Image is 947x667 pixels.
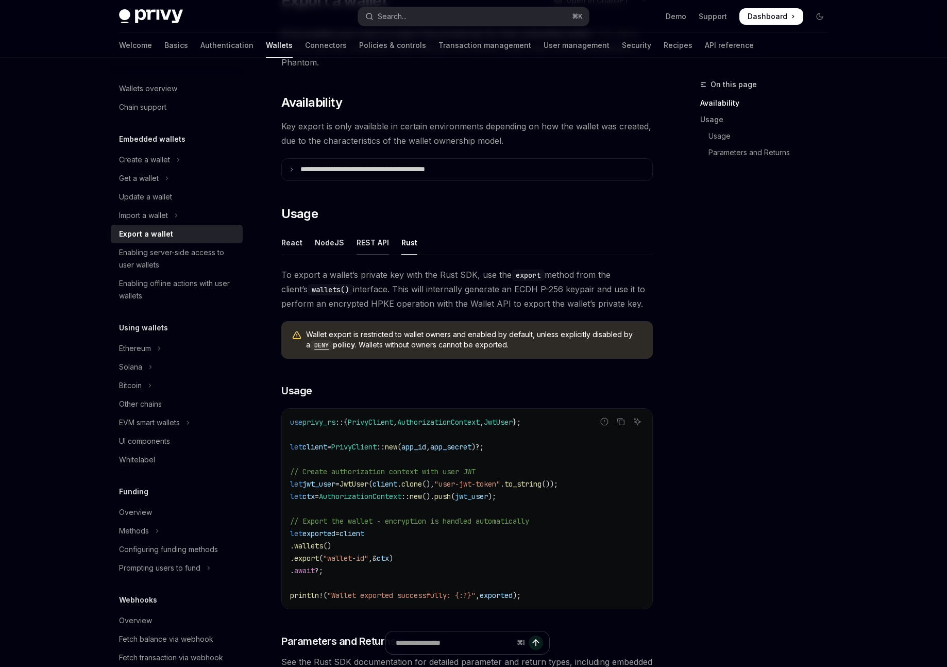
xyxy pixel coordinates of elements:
[430,492,434,501] span: .
[323,554,368,563] span: "wallet-id"
[700,111,836,128] a: Usage
[294,554,319,563] span: export
[111,451,243,469] a: Whitelabel
[622,33,651,58] a: Security
[340,479,368,489] span: JwtUser
[529,636,543,650] button: Send message
[422,492,430,501] span: ()
[811,8,828,25] button: Toggle dark mode
[290,529,302,538] span: let
[401,479,422,489] span: clone
[111,79,243,98] a: Wallets overview
[119,614,152,627] div: Overview
[111,206,243,225] button: Toggle Import a wallet section
[119,82,177,95] div: Wallets overview
[323,541,331,551] span: ()
[368,554,373,563] span: ,
[111,395,243,413] a: Other chains
[340,529,364,538] span: client
[357,230,389,255] div: REST API
[700,95,836,111] a: Availability
[315,230,344,255] div: NodeJS
[111,169,243,188] button: Toggle Get a wallet section
[512,270,545,281] code: export
[111,611,243,630] a: Overview
[119,435,170,447] div: UI components
[359,33,426,58] a: Policies & controls
[401,492,410,501] span: ::
[705,33,754,58] a: API reference
[327,591,476,600] span: "Wallet exported successfully: {:?}"
[111,274,243,305] a: Enabling offline actions with user wallets
[393,418,397,427] span: ,
[368,479,373,489] span: (
[290,479,302,489] span: let
[281,230,302,255] div: React
[598,415,611,428] button: Report incorrect code
[111,503,243,522] a: Overview
[111,648,243,667] a: Fetch transaction via webhook
[306,329,642,351] span: Wallet export is restricted to wallet owners and enabled by default, unless explicitly disabled b...
[358,7,589,26] button: Open search
[377,442,385,452] span: ::
[119,379,142,392] div: Bitcoin
[119,525,149,537] div: Methods
[422,479,434,489] span: (),
[335,479,340,489] span: =
[111,358,243,376] button: Toggle Solana section
[119,154,170,166] div: Create a wallet
[315,566,319,575] span: ?
[111,413,243,432] button: Toggle EVM smart wallets section
[401,442,426,452] span: app_id
[302,479,335,489] span: jwt_user
[294,541,323,551] span: wallets
[434,479,500,489] span: "user-jwt-token"
[377,554,389,563] span: ctx
[290,492,302,501] span: let
[119,594,157,606] h5: Webhooks
[378,10,407,23] div: Search...
[302,442,327,452] span: client
[111,630,243,648] a: Fetch balance via webhook
[281,383,312,398] span: Usage
[290,591,323,600] span: println!
[111,522,243,540] button: Toggle Methods section
[331,442,377,452] span: PrivyClient
[290,442,302,452] span: let
[119,133,185,145] h5: Embedded wallets
[513,591,521,600] span: );
[290,566,294,575] span: .
[111,151,243,169] button: Toggle Create a wallet section
[119,322,168,334] h5: Using wallets
[319,554,323,563] span: (
[699,11,727,22] a: Support
[348,418,393,427] span: PrivyClient
[455,492,488,501] span: jwt_user
[290,554,294,563] span: .
[327,442,331,452] span: =
[281,119,653,148] span: Key export is only available in certain environments depending on how the wallet was created, due...
[111,559,243,577] button: Toggle Prompting users to fund section
[739,8,803,25] a: Dashboard
[544,33,610,58] a: User management
[315,492,319,501] span: =
[290,541,294,551] span: .
[385,442,397,452] span: new
[281,94,342,111] span: Availability
[111,376,243,395] button: Toggle Bitcoin section
[164,33,188,58] a: Basics
[119,486,148,498] h5: Funding
[119,398,162,410] div: Other chains
[319,492,401,501] span: AuthorizationContext
[397,479,401,489] span: .
[542,479,558,489] span: ());
[119,633,213,645] div: Fetch balance via webhook
[310,340,333,351] code: DENY
[397,418,480,427] span: AuthorizationContext
[480,418,484,427] span: ,
[572,12,583,21] span: ⌘ K
[200,33,253,58] a: Authentication
[119,33,152,58] a: Welcome
[711,78,757,91] span: On this page
[281,268,653,311] span: To export a wallet’s private key with the Rust SDK, use the method from the client’s interface. T...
